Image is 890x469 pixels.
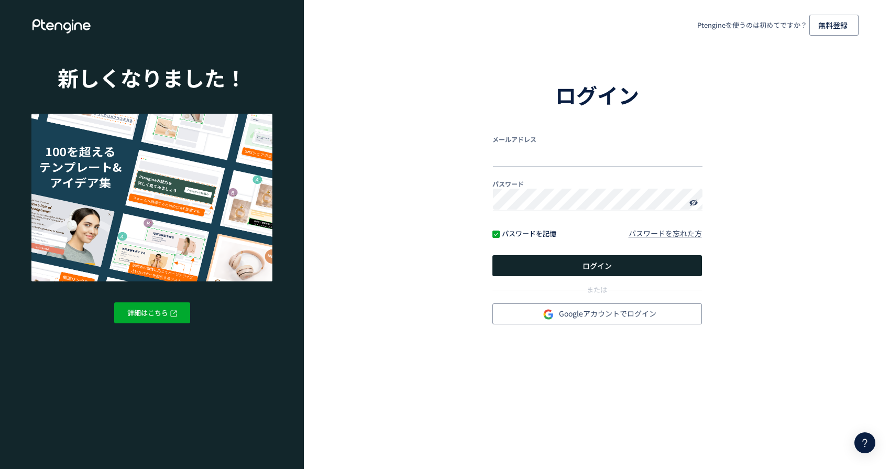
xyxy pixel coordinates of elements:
[492,255,702,276] button: ログイン
[697,20,807,30] span: Ptengineを使うのは初めてですか？
[583,255,612,276] span: ログイン
[492,179,702,188] div: パスワード
[492,285,702,295] div: または
[500,228,556,238] span: パスワードを記憶
[31,63,272,93] h1: 新しくなりました！
[538,303,656,325] span: Googleアカウントでログイン
[809,15,859,36] a: 無料登録
[629,228,702,238] a: パスワードを忘れた方
[492,303,702,324] button: Googleアカウントでログイン
[127,308,177,318] span: 詳細はこちら
[114,302,190,323] button: 詳細はこちら
[492,84,702,105] h1: ログイン
[818,15,848,36] span: 無料登録
[492,135,702,144] div: メールアドレス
